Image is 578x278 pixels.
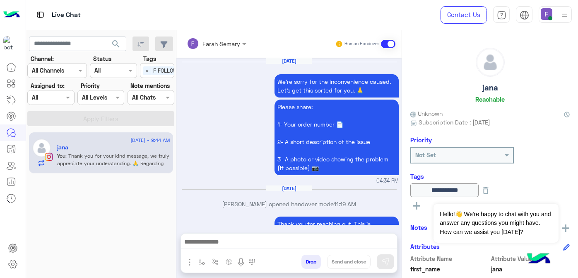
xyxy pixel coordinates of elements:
[520,10,529,20] img: tab
[410,136,432,144] h6: Priority
[410,265,489,273] span: first_name
[562,224,569,232] img: add
[419,118,490,127] span: Subscription Date : [DATE]
[475,95,505,103] h6: Reachable
[45,153,53,161] img: Instagram
[275,217,399,249] p: 25/8/2025, 11:19 AM
[32,139,51,157] img: defaultAdmin.png
[275,74,399,98] p: 24/8/2025, 4:34 PM
[541,8,552,20] img: userImage
[143,54,156,63] label: Tags
[143,66,151,75] span: ×
[491,254,570,263] span: Attribute Value
[491,265,570,273] span: jana
[266,185,312,191] h6: [DATE]
[433,204,558,243] span: Hello!👋 We're happy to chat with you and answer any questions you might have. How can we assist y...
[275,100,399,175] p: 24/8/2025, 4:34 PM
[493,6,510,24] a: tab
[410,109,443,118] span: Unknown
[344,41,379,47] small: Human Handover
[410,224,427,231] h6: Notes
[3,36,18,51] img: 317874714732967
[198,258,205,265] img: select flow
[185,257,195,267] img: send attachment
[482,83,498,93] h5: jana
[301,255,321,269] button: Drop
[441,6,487,24] a: Contact Us
[476,48,504,76] img: defaultAdmin.png
[222,255,236,268] button: create order
[497,10,506,20] img: tab
[52,10,81,21] p: Live Chat
[31,81,65,90] label: Assigned to:
[81,81,100,90] label: Priority
[106,37,126,54] button: search
[334,200,356,207] span: 11:19 AM
[410,254,489,263] span: Attribute Name
[195,255,209,268] button: select flow
[180,200,399,208] p: [PERSON_NAME] opened handover mode
[212,258,219,265] img: Trigger scenario
[381,258,390,266] img: send message
[559,10,570,20] img: profile
[27,111,174,126] button: Apply Filters
[209,255,222,268] button: Trigger scenario
[130,137,170,144] span: [DATE] - 9:44 AM
[3,6,20,24] img: Logo
[226,258,232,265] img: create order
[524,245,553,274] img: hulul-logo.png
[410,243,440,250] h6: Attributes
[31,54,54,63] label: Channel:
[93,54,111,63] label: Status
[236,257,246,267] img: send voice note
[327,255,371,269] button: Send and close
[57,153,169,226] span: Thank you for your kind message, we truly appreciate your understanding. 🙏 Regarding your questio...
[249,259,255,266] img: make a call
[410,173,570,180] h6: Tags
[151,66,188,75] span: F FOLLOW UP
[35,10,46,20] img: tab
[57,144,68,151] h5: jana
[130,81,170,90] label: Note mentions
[266,58,312,64] h6: [DATE]
[57,153,65,159] span: You
[376,177,399,185] span: 04:34 PM
[111,39,121,49] span: search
